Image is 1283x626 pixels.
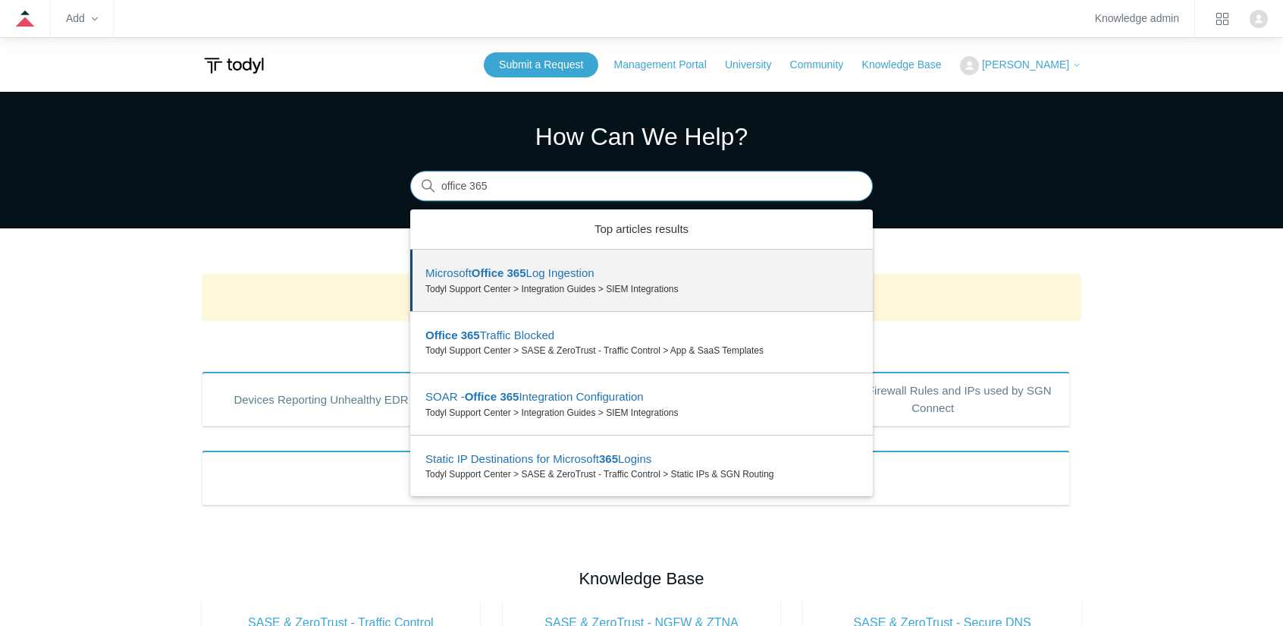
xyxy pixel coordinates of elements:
zd-autocomplete-title-multibrand: Suggested result 1 Microsoft Office 365 Log Ingestion [425,266,594,282]
zd-autocomplete-breadcrumbs-multibrand: Todyl Support Center > Integration Guides > SIEM Integrations [425,406,858,420]
button: [PERSON_NAME] [960,56,1081,75]
a: Product Updates [202,451,1070,505]
a: Community [790,57,859,73]
em: 365 [461,329,480,341]
zd-autocomplete-breadcrumbs-multibrand: Todyl Support Center > Integration Guides > SIEM Integrations [425,282,858,296]
em: 365 [507,266,526,279]
zd-autocomplete-header: Top articles results [410,209,873,250]
a: Outbound Firewall Rules and IPs used by SGN Connect [795,372,1070,426]
zd-autocomplete-breadcrumbs-multibrand: Todyl Support Center > SASE & ZeroTrust - Traffic Control > Static IPs & SGN Routing [425,467,858,481]
img: Todyl Support Center Help Center home page [202,52,266,80]
em: 365 [500,390,519,403]
em: Office [425,329,458,341]
a: Submit a Request [484,52,598,77]
h2: Knowledge Base [202,566,1081,591]
input: Search [410,171,873,202]
a: Devices Reporting Unhealthy EDR States [202,372,476,426]
a: University [725,57,786,73]
em: Office [472,266,504,279]
zd-hc-trigger: Click your profile icon to open the profile menu [1250,10,1268,28]
zd-autocomplete-title-multibrand: Suggested result 2 Office 365 Traffic Blocked [425,329,554,344]
em: Office [465,390,497,403]
em: 365 [599,452,618,465]
h1: How Can We Help? [410,118,873,155]
a: Knowledge Base [862,57,957,73]
a: Management Portal [614,57,722,73]
zd-hc-trigger: Add [66,14,98,23]
span: [PERSON_NAME] [982,58,1069,71]
zd-autocomplete-title-multibrand: Suggested result 4 Static IP Destinations for Microsoft 365 Logins [425,452,651,468]
img: user avatar [1250,10,1268,28]
h2: Popular Articles [202,333,1081,358]
zd-autocomplete-title-multibrand: Suggested result 3 SOAR - Office 365 Integration Configuration [425,390,644,406]
a: Knowledge admin [1095,14,1179,23]
zd-autocomplete-breadcrumbs-multibrand: Todyl Support Center > SASE & ZeroTrust - Traffic Control > App & SaaS Templates [425,344,858,357]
